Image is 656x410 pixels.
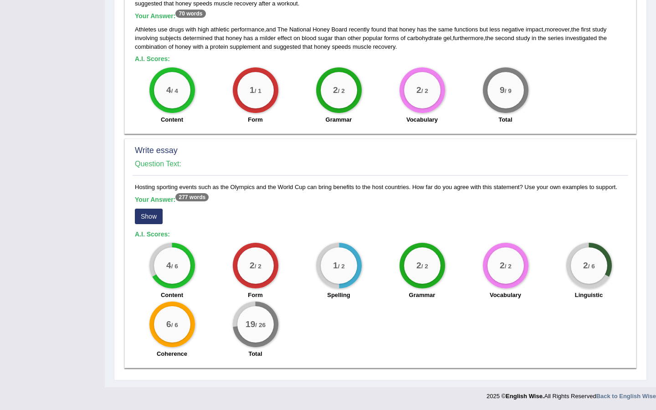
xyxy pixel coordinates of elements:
small: / 2 [421,263,428,270]
span: milder [260,35,276,41]
small: / 4 [171,87,178,94]
div: 2025 © All Rights Reserved [487,387,656,400]
small: / 26 [255,322,266,328]
label: Content [161,291,183,299]
label: Spelling [327,291,350,299]
big: 2 [333,85,338,95]
span: honey [226,35,242,41]
b: A.I. Scores: [135,55,170,62]
big: 4 [166,261,171,271]
span: speeds [332,43,351,50]
big: 2 [416,85,421,95]
big: 9 [500,85,505,95]
span: moreover [545,26,569,33]
span: found [371,26,386,33]
b: A.I. Scores: [135,231,170,238]
big: 1 [250,85,255,95]
big: 2 [416,261,421,271]
span: that [214,35,224,41]
small: / 6 [171,322,178,328]
big: 2 [500,261,505,271]
span: recently [349,26,370,33]
span: the [428,26,436,33]
span: honey [314,43,330,50]
span: the [485,35,493,41]
span: Board [331,26,347,33]
big: 4 [166,85,171,95]
span: athletic [210,26,229,33]
span: less [490,26,500,33]
label: Vocabulary [406,115,438,124]
span: than [334,35,346,41]
span: that [302,43,313,50]
strong: English Wise. [506,393,544,400]
span: investigated [565,35,597,41]
span: second [495,35,514,41]
span: drugs [169,26,184,33]
b: Your Answer: [135,12,206,20]
big: 2 [583,261,588,271]
small: / 6 [171,263,178,270]
sup: 277 words [175,193,209,201]
span: subjects [159,35,181,41]
label: Form [248,115,263,124]
span: honey [399,26,415,33]
small: / 2 [338,263,344,270]
label: Total [498,115,512,124]
span: honey [175,43,191,50]
label: Coherence [157,349,187,358]
span: study [592,26,606,33]
b: Your Answer: [135,196,209,203]
big: 2 [250,261,255,271]
span: same [438,26,453,33]
small: / 9 [504,87,511,94]
label: Content [161,115,183,124]
span: but [480,26,488,33]
small: / 2 [254,263,261,270]
a: Back to English Wise [596,393,656,400]
span: determined [183,35,213,41]
span: in [532,35,536,41]
h2: Write essay [135,146,626,155]
span: series [548,35,564,41]
span: a [205,43,208,50]
label: Total [248,349,262,358]
small: / 2 [421,87,428,94]
span: effect [277,35,292,41]
span: negative [502,26,524,33]
span: other [348,35,361,41]
span: study [516,35,530,41]
button: Show [135,209,163,224]
div: Hosting sporting events such as the Olympics and the World Cup can bring benefits to the host cou... [133,183,628,363]
span: sugar [318,35,333,41]
span: muscle [353,43,371,50]
h4: Question Text: [135,160,626,168]
small: / 6 [588,263,594,270]
span: high [198,26,209,33]
small: / 2 [504,263,511,270]
span: that [388,26,398,33]
span: performance [231,26,264,33]
span: forms [384,35,399,41]
span: The [277,26,287,33]
div: , , , , , . [135,25,626,51]
big: 19 [245,319,255,329]
span: the [571,26,579,33]
span: the [538,35,546,41]
span: and [266,26,276,33]
span: of [400,35,405,41]
span: carbohydrate [407,35,442,41]
span: blood [302,35,316,41]
label: Vocabulary [490,291,521,299]
span: National [289,26,311,33]
big: 1 [333,261,338,271]
span: combination [135,43,167,50]
span: protein [210,43,228,50]
span: on [293,35,300,41]
span: suggested [273,43,301,50]
span: has [244,35,253,41]
span: with [193,43,203,50]
label: Grammar [409,291,436,299]
small: / 2 [338,87,344,94]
